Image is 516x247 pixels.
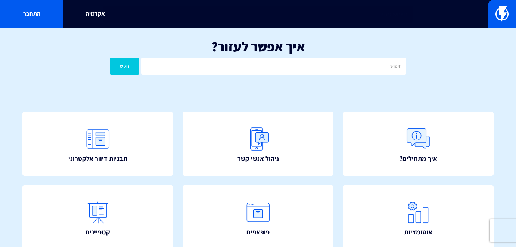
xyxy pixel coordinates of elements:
[343,112,494,176] a: איך מתחילים?
[68,154,127,164] span: תבניות דיוור אלקטרוני
[110,58,139,75] button: חפש
[246,227,270,237] span: פופאפים
[183,112,333,176] a: ניהול אנשי קשר
[141,58,406,75] input: חיפוש
[22,112,173,176] a: תבניות דיוור אלקטרוני
[103,6,413,23] input: חיפוש מהיר...
[404,227,432,237] span: אוטומציות
[86,227,110,237] span: קמפיינים
[400,154,437,164] span: איך מתחילים?
[237,154,279,164] span: ניהול אנשי קשר
[11,39,505,54] h1: איך אפשר לעזור?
